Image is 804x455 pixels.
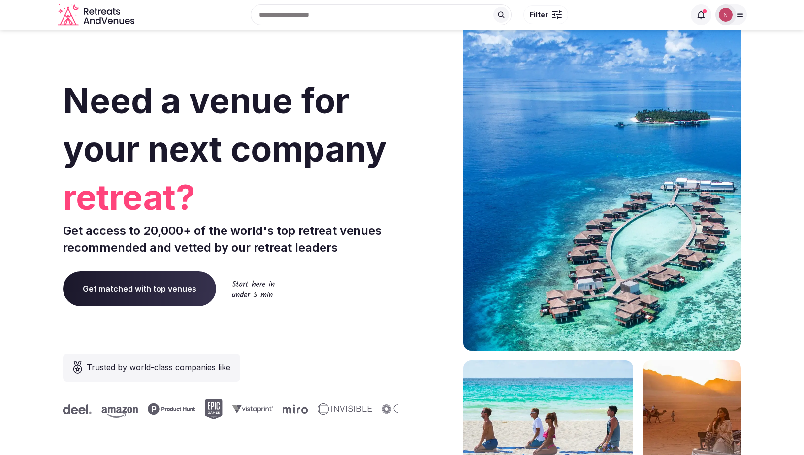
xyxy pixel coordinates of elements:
[203,399,221,419] svg: Epic Games company logo
[719,8,733,22] img: Nathalia Bilotti
[87,361,230,373] span: Trusted by world-class companies like
[523,5,568,24] button: Filter
[61,404,90,414] svg: Deel company logo
[63,173,398,222] span: retreat?
[316,403,370,415] svg: Invisible company logo
[63,271,216,306] a: Get matched with top venues
[230,405,271,413] svg: Vistaprint company logo
[281,404,306,414] svg: Miro company logo
[63,80,386,170] span: Need a venue for your next company
[530,10,548,20] span: Filter
[58,4,136,26] svg: Retreats and Venues company logo
[232,280,275,297] img: Start here in under 5 min
[58,4,136,26] a: Visit the homepage
[63,223,398,256] p: Get access to 20,000+ of the world's top retreat venues recommended and vetted by our retreat lea...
